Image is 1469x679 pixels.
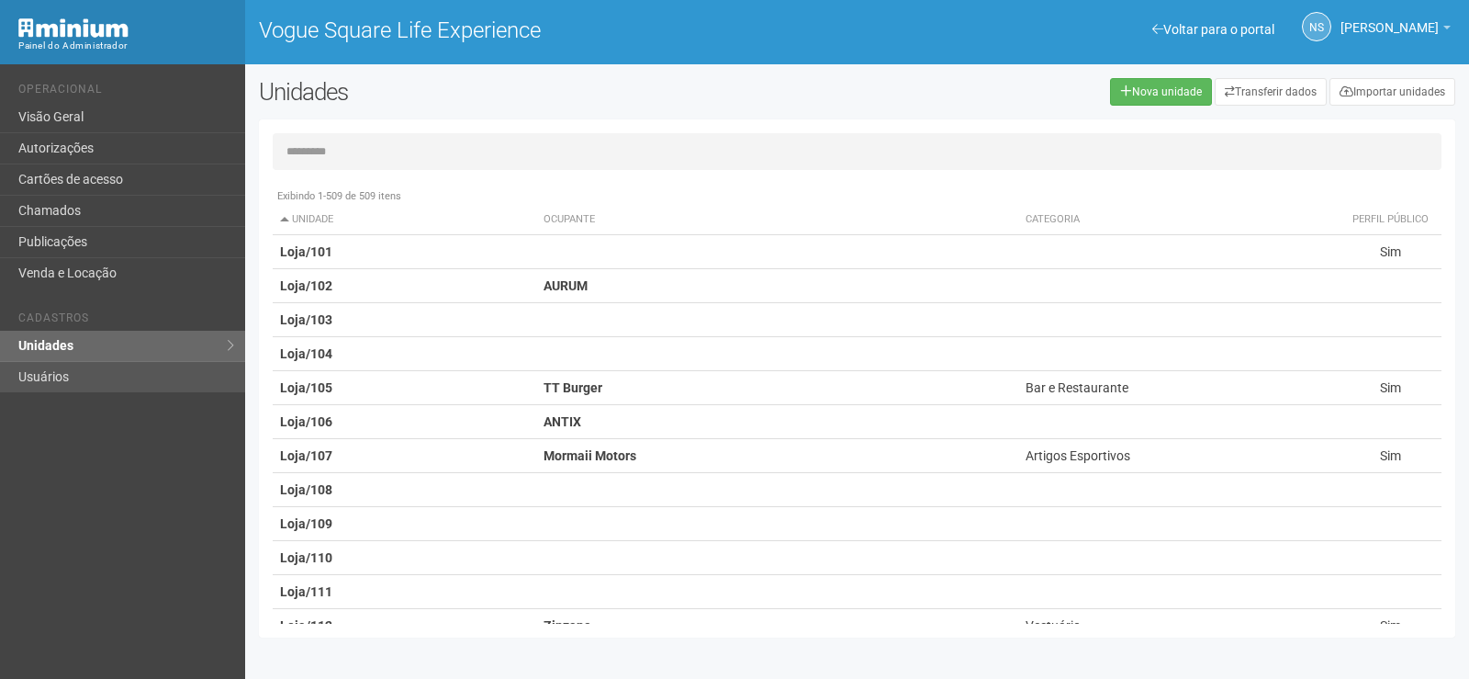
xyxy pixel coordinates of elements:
[544,278,588,293] strong: AURUM
[544,448,636,463] strong: Mormaii Motors
[280,448,332,463] strong: Loja/107
[1339,205,1441,235] th: Perfil público: activate to sort column ascending
[1380,380,1401,395] span: Sim
[280,618,332,633] strong: Loja/112
[1340,3,1439,35] span: Nicolle Silva
[1302,12,1331,41] a: NS
[280,584,332,599] strong: Loja/111
[280,550,332,565] strong: Loja/110
[280,482,332,497] strong: Loja/108
[273,205,537,235] th: Unidade: activate to sort column descending
[1329,78,1455,106] a: Importar unidades
[536,205,1017,235] th: Ocupante: activate to sort column ascending
[280,244,332,259] strong: Loja/101
[280,414,332,429] strong: Loja/106
[280,312,332,327] strong: Loja/103
[1018,371,1340,405] td: Bar e Restaurante
[18,311,231,331] li: Cadastros
[544,414,581,429] strong: ANTIX
[1380,244,1401,259] span: Sim
[1380,448,1401,463] span: Sim
[280,278,332,293] strong: Loja/102
[18,83,231,102] li: Operacional
[259,78,742,106] h2: Unidades
[1018,609,1340,643] td: Vestuário
[1215,78,1327,106] a: Transferir dados
[1152,22,1274,37] a: Voltar para o portal
[1380,618,1401,633] span: Sim
[544,618,591,633] strong: Zinzane
[18,38,231,54] div: Painel do Administrador
[280,516,332,531] strong: Loja/109
[1018,439,1340,473] td: Artigos Esportivos
[259,18,844,42] h1: Vogue Square Life Experience
[1110,78,1212,106] a: Nova unidade
[1018,205,1340,235] th: Categoria: activate to sort column ascending
[280,346,332,361] strong: Loja/104
[280,380,332,395] strong: Loja/105
[273,188,1441,205] div: Exibindo 1-509 de 509 itens
[1340,23,1451,38] a: [PERSON_NAME]
[544,380,602,395] strong: TT Burger
[18,18,129,38] img: Minium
